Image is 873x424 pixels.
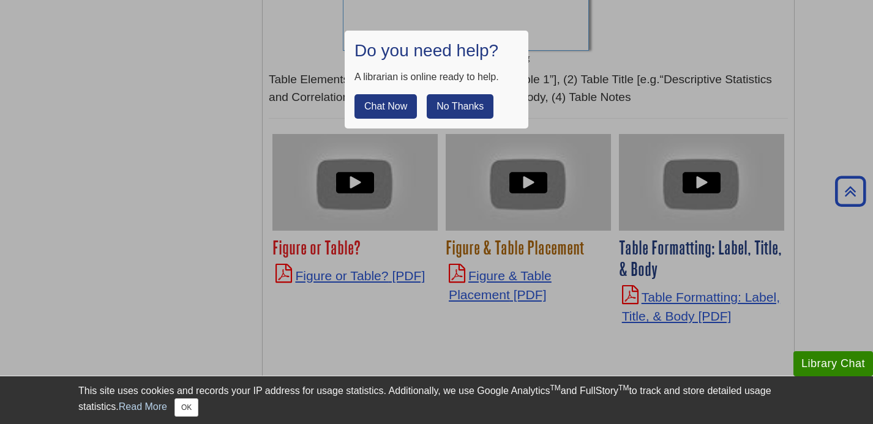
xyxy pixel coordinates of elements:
[78,384,795,417] div: This site uses cookies and records your IP address for usage statistics. Additionally, we use Goo...
[427,94,493,119] button: No Thanks
[354,94,417,119] button: Chat Now
[272,134,438,230] div: Figure or Table?
[354,70,519,84] div: A librarian is online ready to help.
[550,384,560,392] sup: TM
[354,40,519,61] h1: Do you need help?
[119,401,167,412] a: Read More
[793,351,873,376] button: Library Chat
[619,134,784,230] div: Table Formatting: Label, Titel, & Body
[446,134,611,230] div: Figure & Table Placement
[174,398,198,417] button: Close
[618,384,629,392] sup: TM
